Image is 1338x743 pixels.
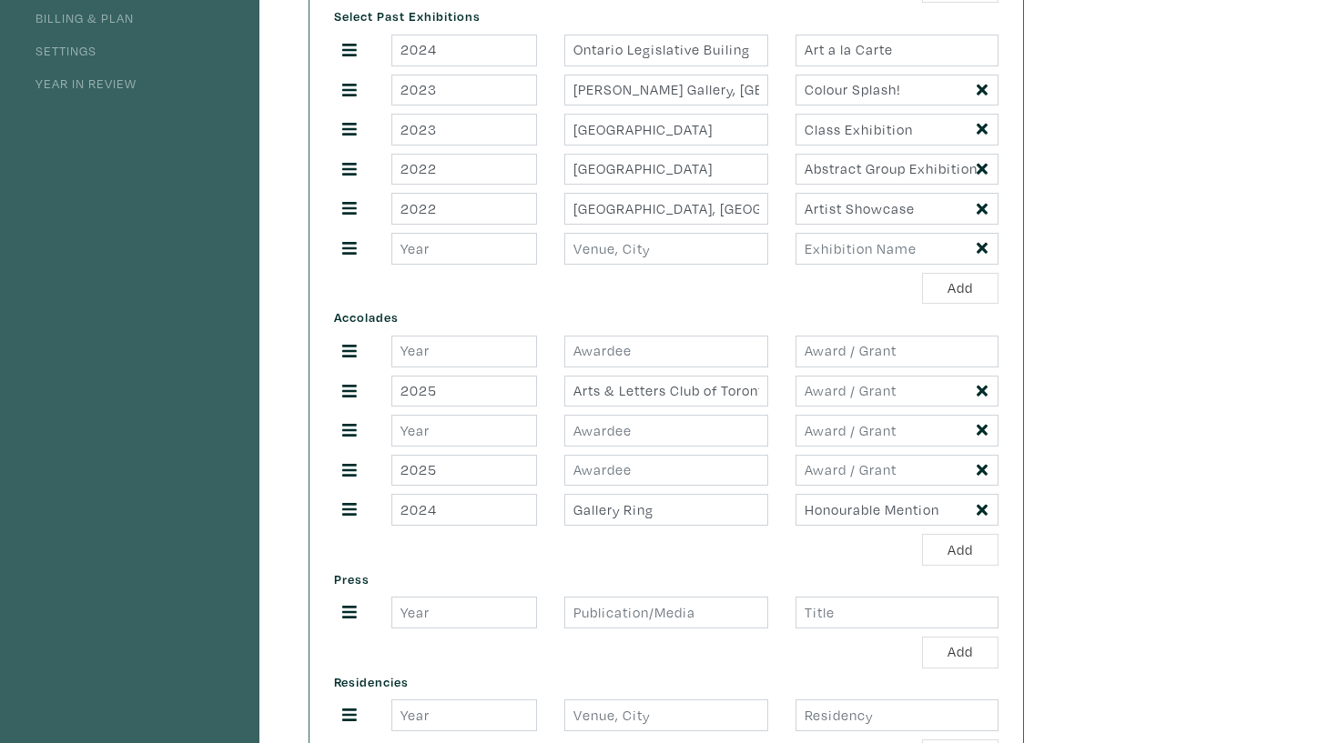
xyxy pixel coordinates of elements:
button: Add [922,273,998,305]
input: Exhibition Name [796,114,998,146]
input: Venue, City [564,75,767,106]
input: Exhibition Name [796,233,998,265]
input: Year [391,233,537,265]
input: Venue, City [564,154,767,186]
input: Exhibition Name [796,35,998,66]
span: Accolades [334,308,399,326]
input: Award / Grant [796,415,998,447]
input: Publication/Media [564,597,767,628]
input: Exhibition Name [796,75,998,106]
input: Venue, City [564,699,767,731]
input: Award / Grant [796,455,998,487]
input: Year [391,75,537,106]
input: Year [391,415,537,447]
input: Year [391,336,537,367]
input: Year [391,114,537,146]
input: Awardee [564,494,767,526]
span: Residencies [334,673,409,690]
input: Year [391,376,537,407]
span: Select Past Exhibitions [334,7,481,25]
input: Year [391,35,537,66]
input: Venue, City [564,35,767,66]
input: Year [391,699,537,731]
input: Exhibition Name [796,193,998,225]
input: Awardee [564,415,767,447]
input: Venue, City [564,114,767,146]
input: Year [391,597,537,628]
input: Award / Grant [796,494,998,526]
a: Settings [25,42,96,59]
a: Year in Review [25,75,137,92]
input: Exhibition Name [796,154,998,186]
input: Award / Grant [796,376,998,407]
input: Residency [796,699,998,731]
a: Billing & Plan [25,9,134,26]
input: Year [391,193,537,225]
input: Year [391,494,537,526]
input: Award / Grant [796,336,998,367]
input: Venue, City [564,233,767,265]
input: Title [796,597,998,628]
button: Add [922,637,998,668]
input: Awardee [564,455,767,487]
input: Year [391,455,537,487]
input: Venue, City [564,193,767,225]
span: Press [334,570,370,587]
button: Add [922,534,998,566]
input: Year [391,154,537,186]
input: Awardee [564,336,767,367]
input: Awardee [564,376,767,407]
